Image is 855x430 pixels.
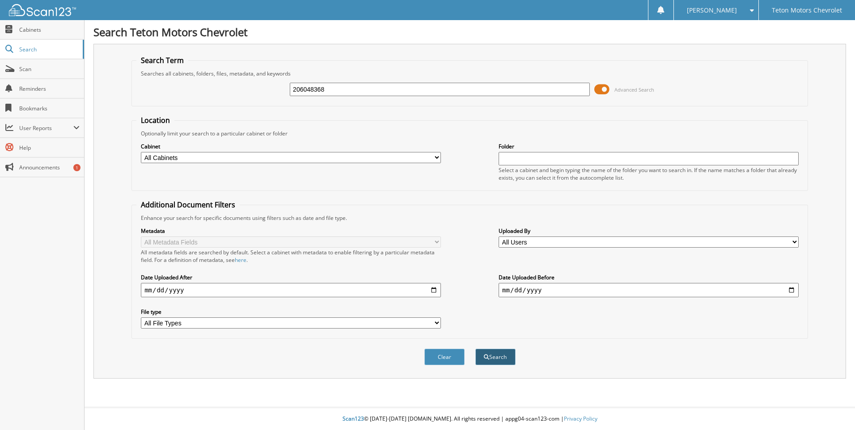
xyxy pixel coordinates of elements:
[141,143,441,150] label: Cabinet
[85,408,855,430] div: © [DATE]-[DATE] [DOMAIN_NAME]. All rights reserved | appg04-scan123-com |
[235,256,246,264] a: here
[687,8,737,13] span: [PERSON_NAME]
[499,143,799,150] label: Folder
[424,349,465,365] button: Clear
[141,283,441,297] input: start
[564,415,597,422] a: Privacy Policy
[73,164,80,171] div: 1
[136,130,803,137] div: Optionally limit your search to a particular cabinet or folder
[9,4,76,16] img: scan123-logo-white.svg
[19,46,78,53] span: Search
[19,105,80,112] span: Bookmarks
[136,115,174,125] legend: Location
[141,249,441,264] div: All metadata fields are searched by default. Select a cabinet with metadata to enable filtering b...
[136,214,803,222] div: Enhance your search for specific documents using filters such as date and file type.
[499,274,799,281] label: Date Uploaded Before
[499,283,799,297] input: end
[141,308,441,316] label: File type
[772,8,842,13] span: Teton Motors Chevrolet
[499,166,799,181] div: Select a cabinet and begin typing the name of the folder you want to search in. If the name match...
[475,349,516,365] button: Search
[19,65,80,73] span: Scan
[19,26,80,34] span: Cabinets
[614,86,654,93] span: Advanced Search
[343,415,364,422] span: Scan123
[141,227,441,235] label: Metadata
[810,387,855,430] iframe: Chat Widget
[93,25,846,39] h1: Search Teton Motors Chevrolet
[19,164,80,171] span: Announcements
[19,124,73,132] span: User Reports
[19,144,80,152] span: Help
[499,227,799,235] label: Uploaded By
[19,85,80,93] span: Reminders
[136,55,188,65] legend: Search Term
[136,70,803,77] div: Searches all cabinets, folders, files, metadata, and keywords
[141,274,441,281] label: Date Uploaded After
[136,200,240,210] legend: Additional Document Filters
